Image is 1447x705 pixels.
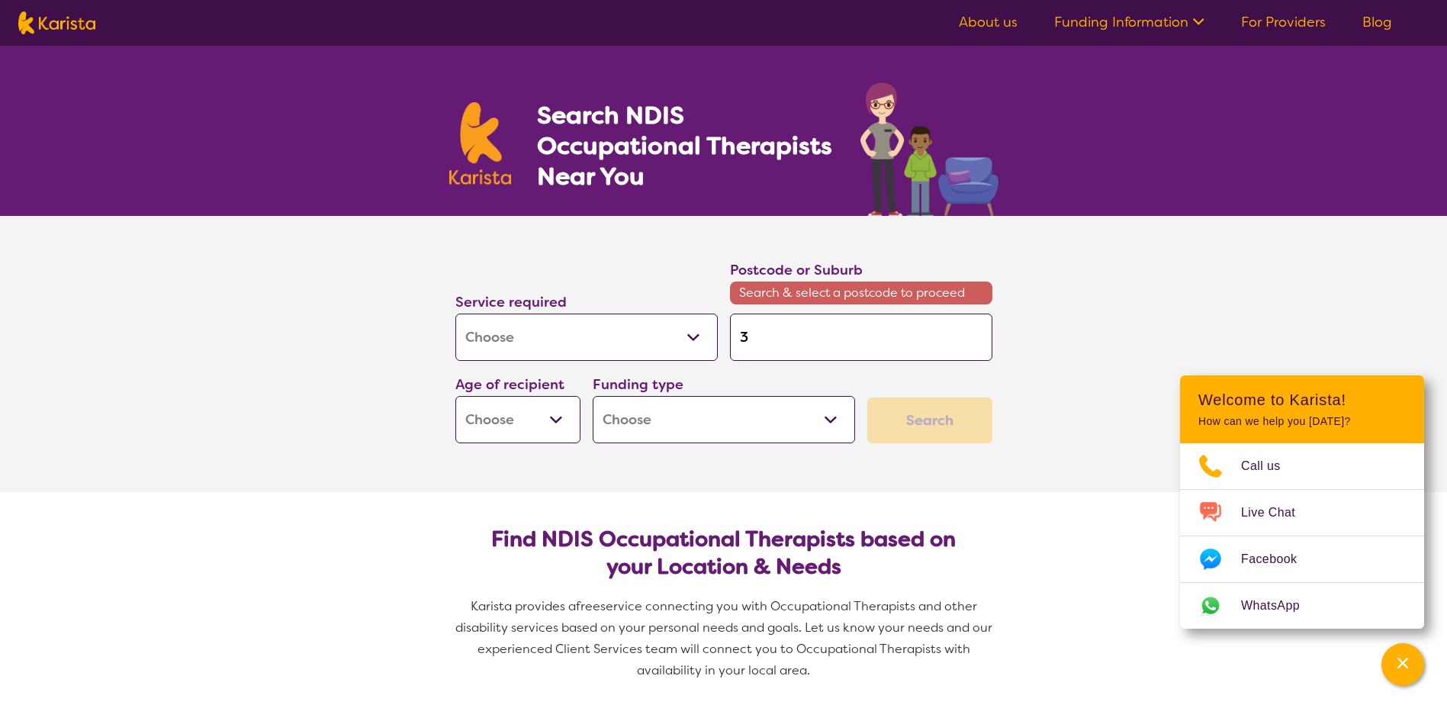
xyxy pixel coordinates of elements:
a: Blog [1362,13,1392,31]
div: Channel Menu [1180,375,1424,629]
p: How can we help you [DATE]? [1198,415,1406,428]
a: For Providers [1241,13,1326,31]
button: Channel Menu [1381,643,1424,686]
label: Age of recipient [455,375,564,394]
span: Search & select a postcode to proceed [730,282,992,304]
a: Web link opens in a new tab. [1180,583,1424,629]
input: Type [730,314,992,361]
label: Service required [455,293,567,311]
a: Funding Information [1054,13,1204,31]
span: WhatsApp [1241,594,1318,617]
span: Facebook [1241,548,1315,571]
span: free [576,598,600,614]
label: Funding type [593,375,683,394]
a: About us [959,13,1018,31]
span: Live Chat [1241,501,1314,524]
img: Karista logo [449,102,512,185]
span: Call us [1241,455,1299,478]
h1: Search NDIS Occupational Therapists Near You [537,100,834,192]
h2: Find NDIS Occupational Therapists based on your Location & Needs [468,526,980,581]
label: Postcode or Suburb [730,261,863,279]
ul: Choose channel [1180,443,1424,629]
span: service connecting you with Occupational Therapists and other disability services based on your p... [455,598,995,678]
img: Karista logo [18,11,95,34]
span: Karista provides a [471,598,576,614]
img: occupational-therapy [860,82,998,216]
h2: Welcome to Karista! [1198,391,1406,409]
